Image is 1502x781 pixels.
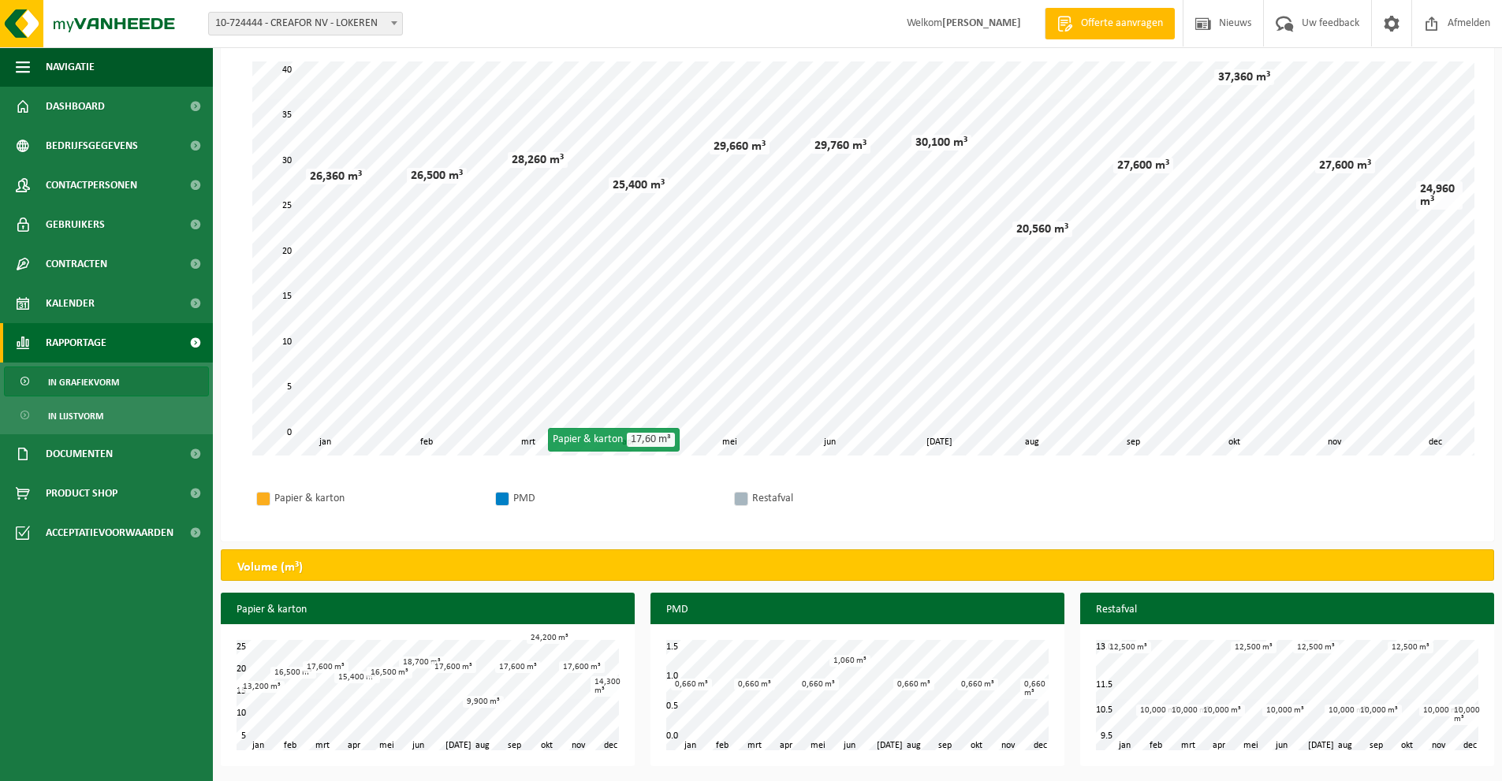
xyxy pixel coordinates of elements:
span: Offerte aanvragen [1077,16,1167,32]
div: Papier & karton [548,428,680,452]
span: 17,60 m³ [627,433,675,447]
div: 14,300 m³ [591,676,624,697]
div: Papier & karton [274,489,479,508]
div: 15,400 m³ [334,671,380,683]
span: Acceptatievoorwaarden [46,513,173,552]
div: 17,600 m³ [303,661,348,673]
div: 0,660 m³ [798,679,839,690]
div: 26,500 m³ [407,168,467,184]
div: 29,760 m³ [811,138,870,154]
span: Rapportage [46,323,106,363]
div: 10,000 m³ [1168,705,1213,716]
div: 24,960 m³ [1416,181,1463,210]
div: 26,360 m³ [306,169,366,184]
div: 0,660 m³ [893,679,934,690]
a: In grafiekvorm [4,366,209,396]
h2: Volume (m³) [222,550,319,585]
div: 12,500 m³ [1388,642,1433,653]
div: 17,600 m³ [495,661,541,673]
div: 16,500 m³ [367,667,412,679]
a: In lijstvorm [4,400,209,430]
div: 30,100 m³ [911,135,971,151]
span: In lijstvorm [48,401,103,431]
span: Contactpersonen [46,165,137,205]
span: Product Shop [46,474,117,513]
div: 12,500 m³ [1105,642,1151,653]
div: 27,600 m³ [1113,158,1173,173]
div: 12,500 m³ [1231,642,1277,653]
div: 29,660 m³ [710,139,770,154]
div: 0,660 m³ [734,679,775,690]
div: 9,900 m³ [463,696,504,708]
span: Bedrijfsgegevens [46,126,138,165]
span: Contracten [46,244,107,284]
h3: Papier & karton [221,593,635,627]
div: 17,600 m³ [430,661,476,673]
div: 10,000 m³ [1199,705,1245,716]
div: 27,600 m³ [1315,158,1375,173]
div: 0,660 m³ [957,679,998,690]
div: 10,000 m³ [1450,705,1484,725]
h3: Restafval [1080,593,1494,627]
div: 24,200 m³ [527,632,572,644]
div: 10,000 m³ [1136,705,1182,716]
div: 16,500 m³ [270,667,316,679]
div: 17,600 m³ [559,661,605,673]
span: Dashboard [46,87,105,126]
strong: [PERSON_NAME] [942,17,1021,29]
div: 20,560 m³ [1012,221,1072,237]
div: 18,700 m³ [399,656,445,668]
h3: PMD [650,593,1064,627]
div: PMD [513,489,718,508]
a: Offerte aanvragen [1045,8,1175,39]
div: 0,660 m³ [671,679,712,690]
div: 13,200 m³ [239,681,285,693]
div: 1,060 m³ [829,655,870,667]
span: Navigatie [46,47,95,87]
div: 10,000 m³ [1356,705,1402,716]
span: Gebruikers [46,205,105,244]
div: 10,000 m³ [1325,705,1370,716]
div: 10,000 m³ [1419,705,1465,716]
div: 37,360 m³ [1214,69,1274,85]
div: 28,260 m³ [508,152,568,168]
span: In grafiekvorm [48,367,119,397]
span: 10-724444 - CREAFOR NV - LOKEREN [209,13,402,35]
span: Kalender [46,284,95,323]
div: 12,500 m³ [1293,642,1339,653]
div: 10,000 m³ [1262,705,1308,716]
span: Documenten [46,434,113,474]
div: 0,660 m³ [1020,679,1049,699]
div: 25,400 m³ [609,177,669,193]
div: Restafval [752,489,957,508]
span: 10-724444 - CREAFOR NV - LOKEREN [208,12,403,35]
